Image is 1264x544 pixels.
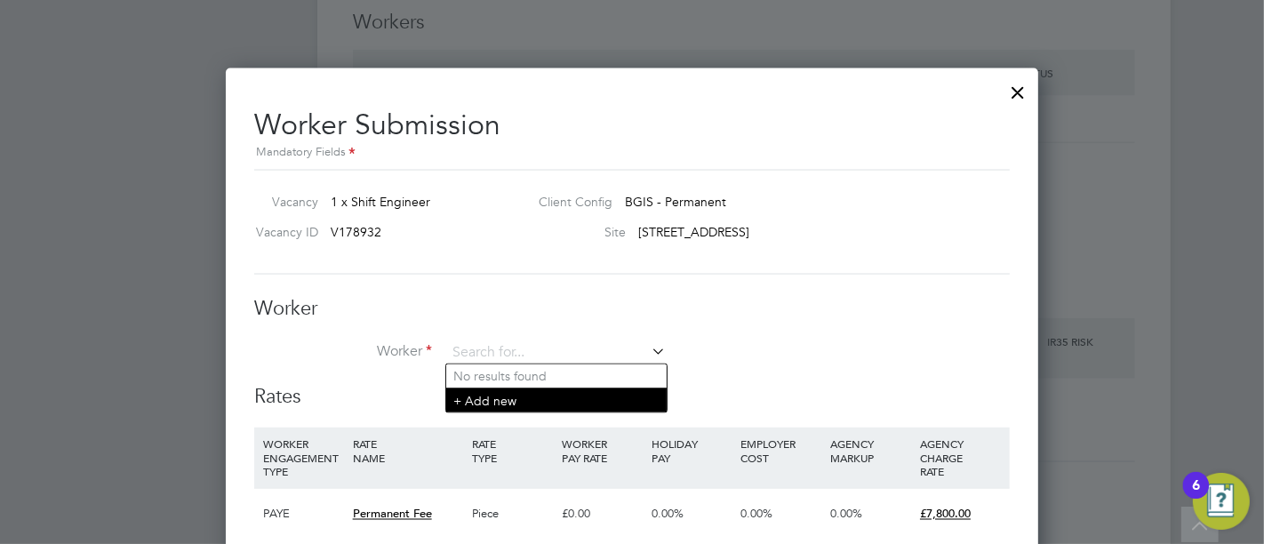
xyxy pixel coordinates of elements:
span: 0.00% [740,507,772,522]
label: Vacancy ID [247,224,318,240]
label: Site [524,224,626,240]
div: PAYE [259,489,348,540]
span: V178932 [331,224,381,240]
div: WORKER ENGAGEMENT TYPE [259,428,348,488]
div: WORKER PAY RATE [557,428,647,474]
span: Permanent Fee [353,507,432,522]
div: Mandatory Fields [254,143,1010,163]
h3: Worker [254,296,1010,322]
span: £7,800.00 [920,507,971,522]
h2: Worker Submission [254,93,1010,164]
label: Worker [254,342,432,361]
li: No results found [446,364,667,388]
li: + Add new [446,388,667,412]
div: RATE TYPE [468,428,557,474]
div: £0.00 [557,489,647,540]
input: Search for... [446,340,666,366]
label: Vacancy [247,194,318,210]
button: Open Resource Center, 6 new notifications [1193,473,1250,530]
div: RATE NAME [348,428,468,474]
div: AGENCY MARKUP [826,428,916,474]
span: 1 x Shift Engineer [331,194,430,210]
span: BGIS - Permanent [625,194,726,210]
span: 0.00% [830,507,862,522]
div: HOLIDAY PAY [647,428,737,474]
label: Client Config [524,194,612,210]
div: AGENCY CHARGE RATE [916,428,1005,488]
span: 0.00% [652,507,684,522]
div: 6 [1192,485,1200,508]
span: [STREET_ADDRESS] [638,224,749,240]
h3: Rates [254,384,1010,410]
div: EMPLOYER COST [736,428,826,474]
div: Piece [468,489,557,540]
